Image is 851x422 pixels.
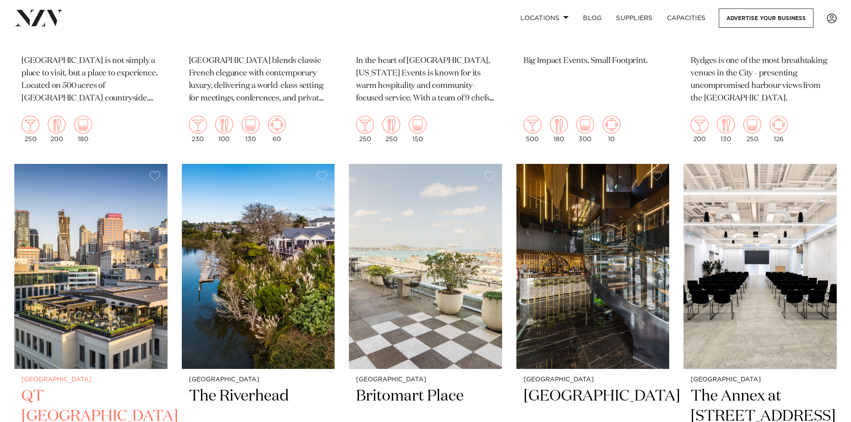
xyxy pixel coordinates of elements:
[513,8,576,28] a: Locations
[48,116,66,142] div: 200
[356,55,495,105] p: In the heart of [GEOGRAPHIC_DATA], [US_STATE] Events is known for its warm hospitality and commun...
[691,376,830,383] small: [GEOGRAPHIC_DATA]
[189,376,328,383] small: [GEOGRAPHIC_DATA]
[189,116,207,142] div: 230
[603,116,620,134] img: meeting.png
[356,376,495,383] small: [GEOGRAPHIC_DATA]
[576,8,609,28] a: BLOG
[21,55,160,105] p: [GEOGRAPHIC_DATA] is not simply a place to visit, but a place to experience. Located on 500 acres...
[189,55,328,105] p: [GEOGRAPHIC_DATA] blends classic French elegance with contemporary luxury, delivering a world-cla...
[717,116,735,142] div: 130
[524,376,662,383] small: [GEOGRAPHIC_DATA]
[242,116,260,142] div: 130
[719,8,813,28] a: Advertise your business
[356,116,374,134] img: cocktail.png
[268,116,286,134] img: meeting.png
[48,116,66,134] img: dining.png
[268,116,286,142] div: 60
[717,116,735,134] img: dining.png
[74,116,92,134] img: theatre.png
[189,116,207,134] img: cocktail.png
[770,116,788,134] img: meeting.png
[691,116,708,142] div: 200
[242,116,260,134] img: theatre.png
[409,116,427,142] div: 150
[74,116,92,142] div: 180
[215,116,233,134] img: dining.png
[382,116,400,134] img: dining.png
[576,116,594,134] img: theatre.png
[524,116,541,142] div: 500
[550,116,568,142] div: 180
[576,116,594,142] div: 300
[382,116,400,142] div: 250
[770,116,788,142] div: 126
[14,10,63,26] img: nzv-logo.png
[524,55,662,67] p: Big Impact Events. Small Footprint.
[21,116,39,134] img: cocktail.png
[550,116,568,134] img: dining.png
[743,116,761,142] div: 250
[524,116,541,134] img: cocktail.png
[609,8,659,28] a: SUPPLIERS
[603,116,620,142] div: 10
[660,8,713,28] a: Capacities
[21,376,160,383] small: [GEOGRAPHIC_DATA]
[743,116,761,134] img: theatre.png
[691,55,830,105] p: Rydges is one of the most breathtaking venues in the City - presenting uncompromised harbour view...
[409,116,427,134] img: theatre.png
[215,116,233,142] div: 100
[691,116,708,134] img: cocktail.png
[21,116,39,142] div: 250
[356,116,374,142] div: 250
